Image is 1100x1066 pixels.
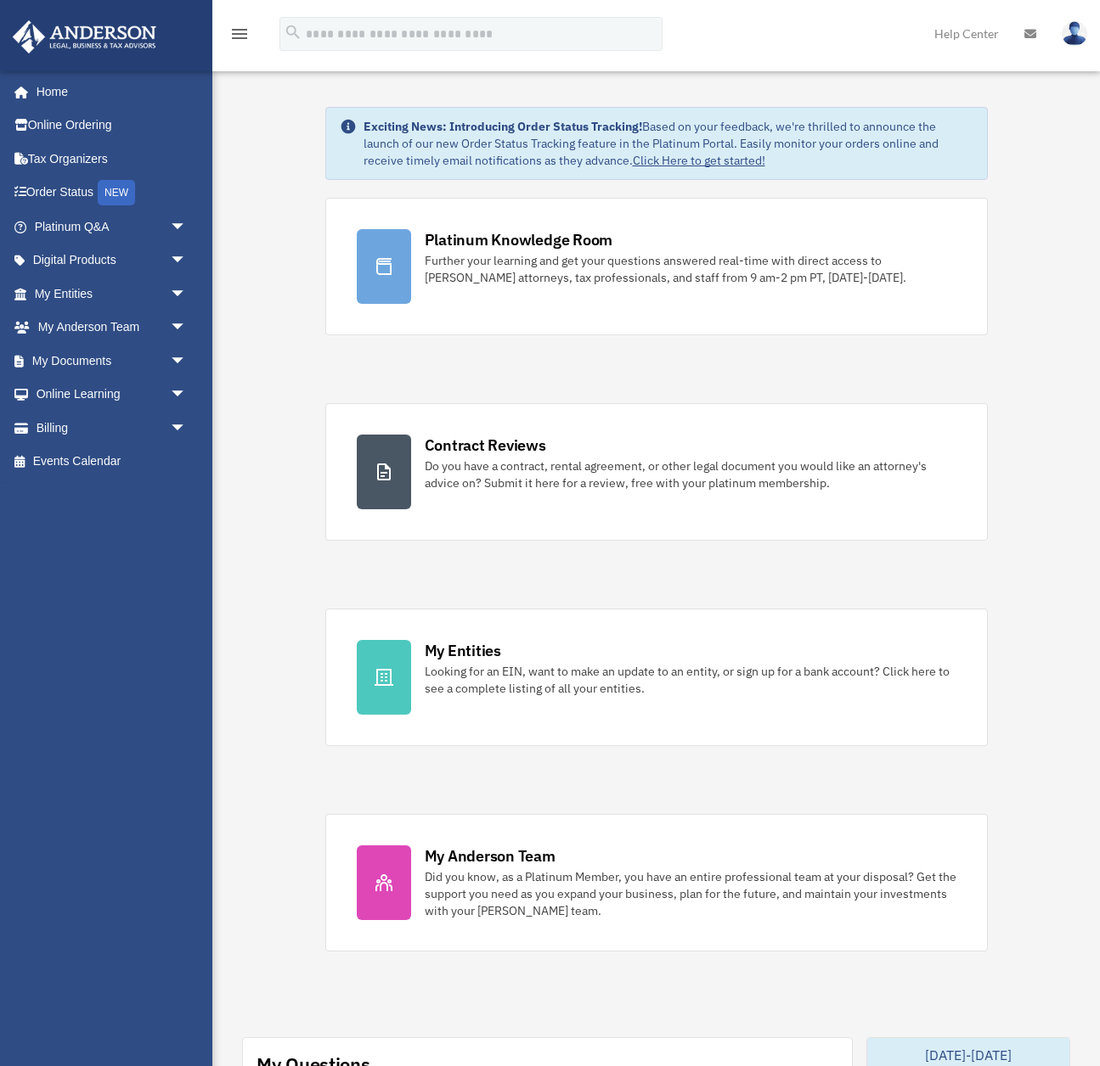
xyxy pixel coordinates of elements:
[12,244,212,278] a: Digital Productsarrow_drop_down
[12,411,212,445] a: Billingarrow_drop_down
[12,378,212,412] a: Online Learningarrow_drop_down
[12,142,212,176] a: Tax Organizers
[12,109,212,143] a: Online Ordering
[425,229,613,250] div: Platinum Knowledge Room
[12,277,212,311] a: My Entitiesarrow_drop_down
[170,411,204,446] span: arrow_drop_down
[364,119,642,134] strong: Exciting News: Introducing Order Status Tracking!
[425,868,956,919] div: Did you know, as a Platinum Member, you have an entire professional team at your disposal? Get th...
[12,75,204,109] a: Home
[98,180,135,205] div: NEW
[170,277,204,311] span: arrow_drop_down
[633,153,765,168] a: Click Here to get started!
[12,344,212,378] a: My Documentsarrow_drop_down
[325,609,988,746] a: My Entities Looking for an EIN, want to make an update to an entity, or sign up for a bank accoun...
[364,118,973,169] div: Based on your feedback, we're thrilled to announce the launch of our new Order Status Tracking fe...
[425,640,501,661] div: My Entities
[229,24,250,44] i: menu
[325,198,988,335] a: Platinum Knowledge Room Further your learning and get your questions answered real-time with dire...
[425,663,956,697] div: Looking for an EIN, want to make an update to an entity, or sign up for a bank account? Click her...
[12,445,212,479] a: Events Calendar
[425,435,546,456] div: Contract Reviews
[170,210,204,244] span: arrow_drop_down
[1062,21,1087,46] img: User Pic
[425,845,556,867] div: My Anderson Team
[12,176,212,210] a: Order StatusNEW
[425,457,956,491] div: Do you have a contract, rental agreement, or other legal document you would like an attorney's ad...
[284,23,302,42] i: search
[325,814,988,951] a: My Anderson Team Did you know, as a Platinum Member, you have an entire professional team at your...
[8,20,161,53] img: Anderson Advisors Platinum Portal
[12,210,212,244] a: Platinum Q&Aarrow_drop_down
[229,30,250,44] a: menu
[170,378,204,412] span: arrow_drop_down
[170,244,204,278] span: arrow_drop_down
[425,252,956,286] div: Further your learning and get your questions answered real-time with direct access to [PERSON_NAM...
[325,403,988,541] a: Contract Reviews Do you have a contract, rental agreement, or other legal document you would like...
[12,311,212,345] a: My Anderson Teamarrow_drop_down
[170,311,204,345] span: arrow_drop_down
[170,344,204,379] span: arrow_drop_down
